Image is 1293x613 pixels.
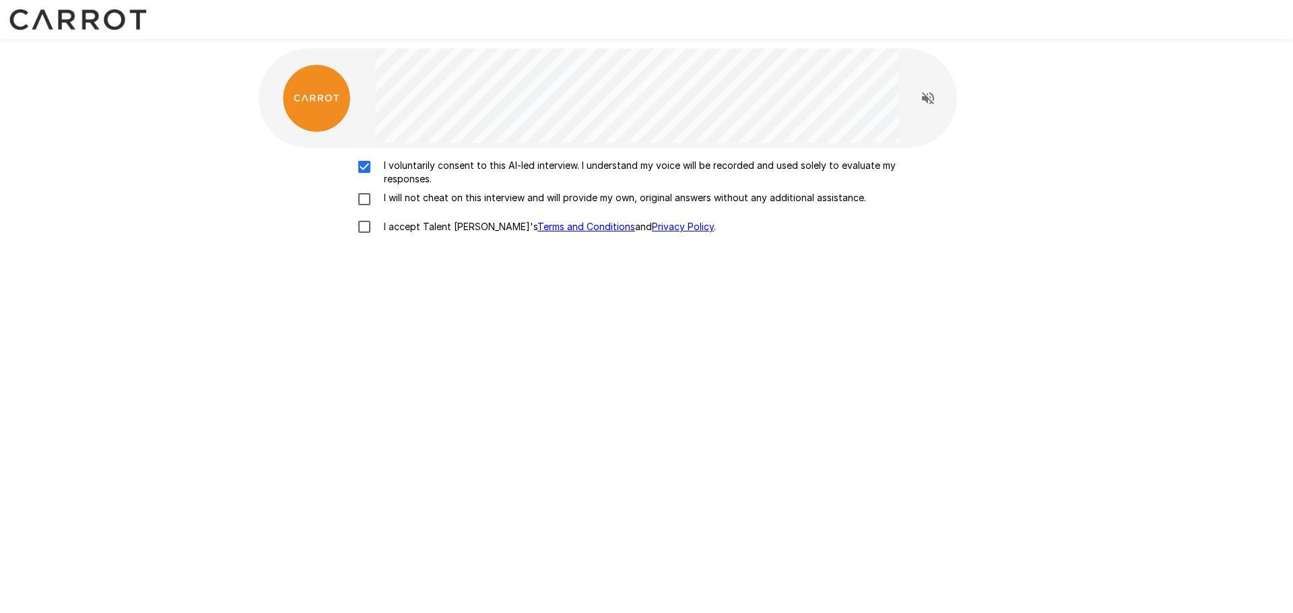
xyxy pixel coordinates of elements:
button: Read questions aloud [915,85,941,112]
p: I voluntarily consent to this AI-led interview. I understand my voice will be recorded and used s... [378,159,943,186]
p: I will not cheat on this interview and will provide my own, original answers without any addition... [378,191,866,205]
a: Terms and Conditions [537,221,635,232]
p: I accept Talent [PERSON_NAME]'s and . [378,220,716,233]
a: Privacy Policy [652,221,714,232]
img: carrot_logo.png [283,65,350,132]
